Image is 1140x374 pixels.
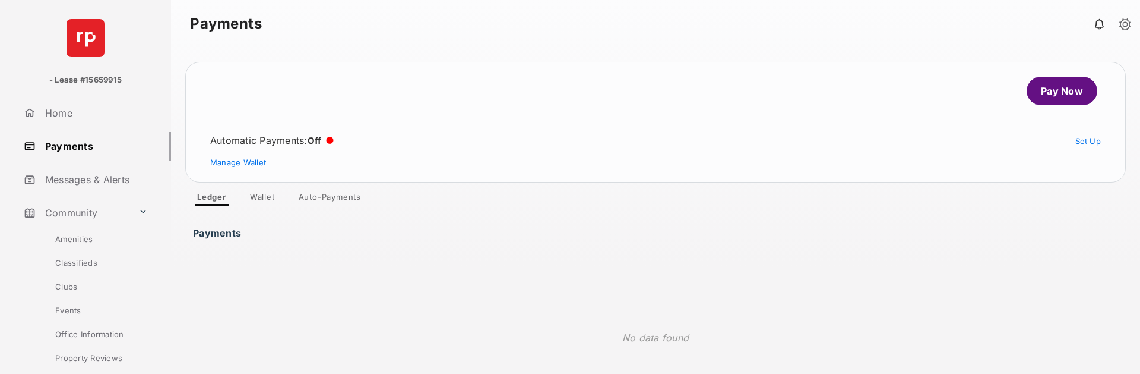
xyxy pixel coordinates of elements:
[19,99,171,127] a: Home
[210,134,334,146] div: Automatic Payments :
[22,275,171,298] a: Clubs
[22,227,171,251] a: Amenities
[49,74,122,86] p: - Lease #15659915
[210,158,266,167] a: Manage Wallet
[22,322,171,346] a: Office Information
[188,192,236,206] a: Ledger
[66,19,104,57] img: svg+xml;base64,PHN2ZyB4bWxucz0iaHR0cDovL3d3dy53My5vcmcvMjAwMC9zdmciIHdpZHRoPSI2NCIgaGVpZ2h0PSI2NC...
[22,346,171,370] a: Property Reviews
[193,228,245,232] h3: Payments
[19,132,171,161] a: Payments
[19,199,134,227] a: Community
[240,192,284,206] a: Wallet
[289,192,370,206] a: Auto-Payments
[1075,136,1101,146] a: Set Up
[22,298,171,322] a: Events
[190,17,262,31] strong: Payments
[22,251,171,275] a: Classifieds
[19,165,171,194] a: Messages & Alerts
[308,135,322,146] span: Off
[622,331,689,345] p: No data found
